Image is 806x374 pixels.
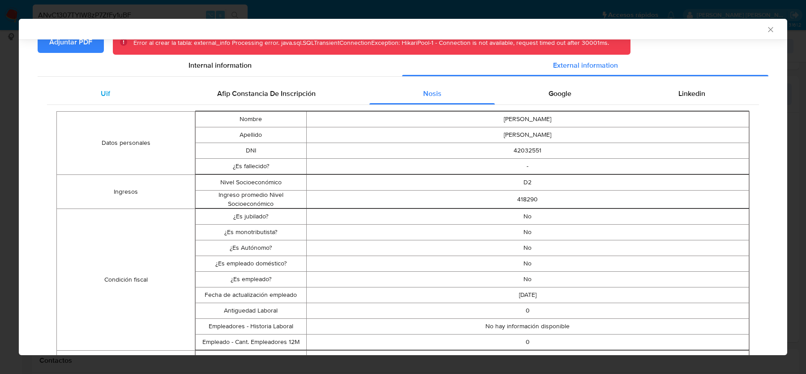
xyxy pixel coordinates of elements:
[196,256,306,272] td: ¿Es empleado doméstico?
[196,112,306,127] td: Nombre
[553,60,618,70] span: External information
[189,60,252,70] span: Internal information
[49,32,92,52] span: Adjuntar PDF
[196,287,306,303] td: Fecha de actualización empleado
[306,256,749,272] td: No
[766,25,774,33] button: Cerrar ventana
[307,322,749,331] p: No hay información disponible
[196,303,306,319] td: Antiguedad Laboral
[19,19,787,355] div: closure-recommendation-modal
[306,191,749,209] td: 418290
[549,88,571,99] span: Google
[196,209,306,225] td: ¿Es jubilado?
[196,159,306,174] td: ¿Es fallecido?
[196,143,306,159] td: DNI
[306,287,749,303] td: [DATE]
[47,83,759,104] div: Detailed external info
[38,55,768,76] div: Detailed info
[423,88,442,99] span: Nosis
[306,225,749,240] td: No
[101,88,110,99] span: Uif
[196,191,306,209] td: Ingreso promedio Nivel Socioeconómico
[306,335,749,350] td: 0
[196,319,306,335] td: Empleadores - Historia Laboral
[678,88,705,99] span: Linkedin
[196,175,306,191] td: Nivel Socioeconómico
[306,175,749,191] td: D2
[306,127,749,143] td: [PERSON_NAME]
[196,351,306,366] td: Empleado - Detalle de Aportes 12M
[306,143,749,159] td: 42032551
[57,209,195,351] td: Condición fiscal
[306,272,749,287] td: No
[306,209,749,225] td: No
[306,303,749,319] td: 0
[57,112,195,175] td: Datos personales
[196,335,306,350] td: Empleado - Cant. Empleadores 12M
[57,175,195,209] td: Ingresos
[306,240,749,256] td: No
[196,127,306,143] td: Apellido
[133,39,609,48] div: Error al crear la tabla: external_info Processing error. java.sql.SQLTransientConnectionException...
[38,31,104,53] button: Adjuntar PDF
[217,88,316,99] span: Afip Constancia De Inscripción
[306,112,749,127] td: [PERSON_NAME]
[196,225,306,240] td: ¿Es monotributista?
[307,354,749,363] p: No hay información disponible
[306,159,749,174] td: -
[196,240,306,256] td: ¿Es Autónomo?
[196,272,306,287] td: ¿Es empleado?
